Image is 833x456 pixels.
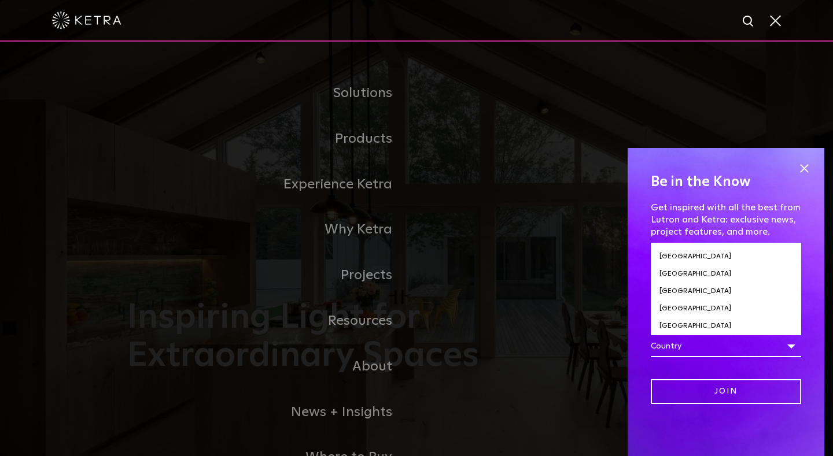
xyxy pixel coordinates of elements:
[127,298,417,344] a: Resources
[52,12,121,29] img: ketra-logo-2019-white
[651,171,801,193] h4: Be in the Know
[651,202,801,238] p: Get inspired with all the best from Lutron and Ketra: exclusive news, project features, and more.
[127,71,417,116] a: Solutions
[127,116,417,162] a: Products
[127,253,417,298] a: Projects
[651,335,801,357] div: Country
[651,248,801,265] li: [GEOGRAPHIC_DATA]
[651,283,801,300] li: [GEOGRAPHIC_DATA]
[651,317,801,335] li: [GEOGRAPHIC_DATA]
[127,344,417,390] a: About
[127,390,417,435] a: News + Insights
[651,379,801,404] input: Join
[127,162,417,207] a: Experience Ketra
[651,300,801,317] li: [GEOGRAPHIC_DATA]
[742,14,756,29] img: search icon
[651,265,801,283] li: [GEOGRAPHIC_DATA]
[651,335,801,352] li: [GEOGRAPHIC_DATA]
[127,207,417,253] a: Why Ketra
